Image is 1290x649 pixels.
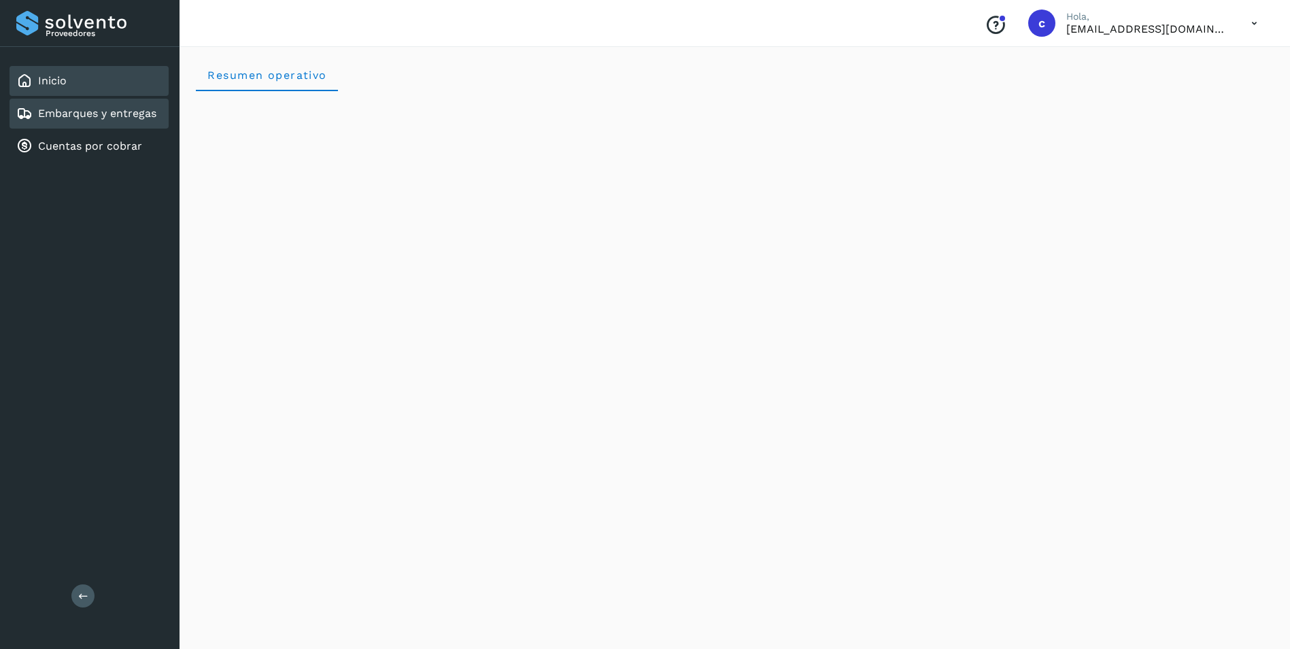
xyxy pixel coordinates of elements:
p: Hola, [1066,11,1229,22]
p: Proveedores [46,29,163,38]
a: Cuentas por cobrar [38,139,142,152]
p: cuentasxcobrar@readysolutions.com.mx [1066,22,1229,35]
div: Cuentas por cobrar [10,131,169,161]
div: Embarques y entregas [10,99,169,129]
a: Embarques y entregas [38,107,156,120]
a: Inicio [38,74,67,87]
div: Inicio [10,66,169,96]
span: Resumen operativo [207,69,327,82]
